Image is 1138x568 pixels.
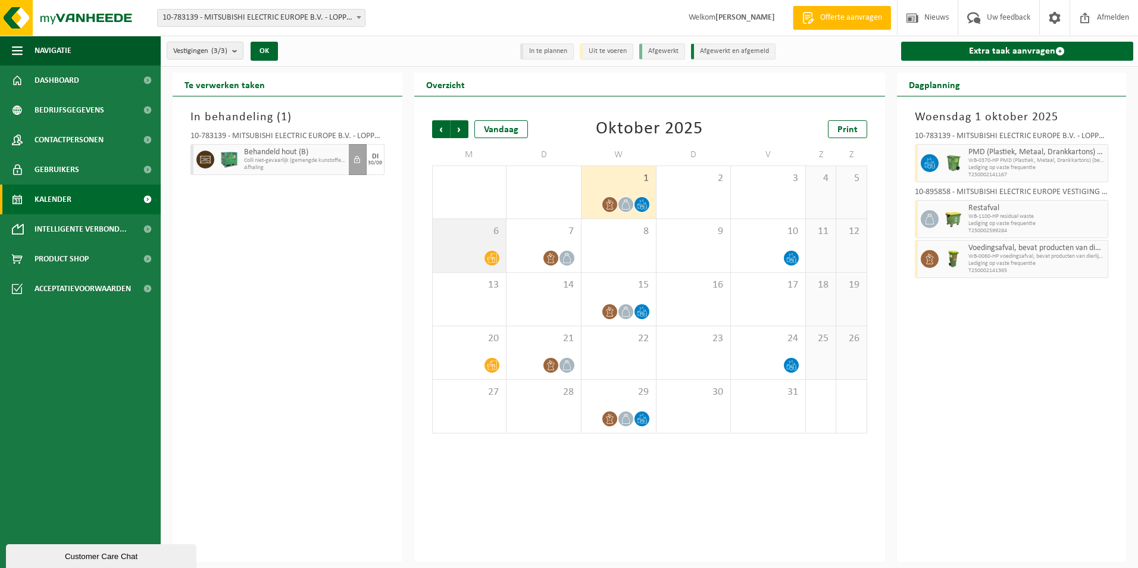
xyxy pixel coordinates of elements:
[244,164,346,171] span: Afhaling
[968,213,1105,220] span: WB-1100-HP residual waste
[737,279,799,292] span: 17
[968,204,1105,213] span: Restafval
[244,148,346,157] span: Behandeld hout (B)
[512,225,575,238] span: 7
[372,153,379,160] div: DI
[35,65,79,95] span: Dashboard
[915,132,1109,144] div: 10-783139 - MITSUBISHI ELECTRIC EUROPE B.V. - LOPPEM
[842,332,860,345] span: 26
[968,227,1105,235] span: T250002599284
[587,332,650,345] span: 22
[842,172,860,185] span: 5
[587,172,650,185] span: 1
[662,172,725,185] span: 2
[945,154,962,172] img: WB-0370-HPE-GN-50
[812,172,830,185] span: 4
[173,73,277,96] h2: Te verwerken taken
[596,120,703,138] div: Oktober 2025
[173,42,227,60] span: Vestigingen
[211,47,227,55] count: (3/3)
[842,225,860,238] span: 12
[35,244,89,274] span: Product Shop
[662,279,725,292] span: 16
[737,172,799,185] span: 3
[968,148,1105,157] span: PMD (Plastiek, Metaal, Drankkartons) (bedrijven)
[945,250,962,268] img: WB-0060-HPE-GN-50
[968,171,1105,179] span: T250002141167
[35,95,104,125] span: Bedrijfsgegevens
[220,151,238,168] img: PB-HB-1400-HPE-GN-01
[474,120,528,138] div: Vandaag
[793,6,891,30] a: Offerte aanvragen
[512,279,575,292] span: 14
[812,225,830,238] span: 11
[587,225,650,238] span: 8
[35,155,79,185] span: Gebruikers
[968,220,1105,227] span: Lediging op vaste frequentie
[190,108,384,126] h3: In behandeling ( )
[639,43,685,60] li: Afgewerkt
[691,43,776,60] li: Afgewerkt en afgemeld
[662,332,725,345] span: 23
[968,157,1105,164] span: WB-0370-HP PMD (Plastiek, Metaal, Drankkartons) (bedrijven)
[190,132,384,144] div: 10-783139 - MITSUBISHI ELECTRIC EUROPE B.V. - LOPPEM
[157,9,365,27] span: 10-783139 - MITSUBISHI ELECTRIC EUROPE B.V. - LOPPEM
[968,164,1105,171] span: Lediging op vaste frequentie
[737,386,799,399] span: 31
[512,386,575,399] span: 28
[915,188,1109,200] div: 10-895858 - MITSUBISHI ELECTRIC EUROPE VESTIGING TERNAT - TERNAT
[897,73,972,96] h2: Dagplanning
[715,13,775,22] strong: [PERSON_NAME]
[507,144,581,166] td: D
[587,279,650,292] span: 15
[167,42,243,60] button: Vestigingen(3/3)
[731,144,806,166] td: V
[251,42,278,61] button: OK
[842,279,860,292] span: 19
[737,332,799,345] span: 24
[837,125,858,135] span: Print
[968,244,1105,253] span: Voedingsafval, bevat producten van dierlijke oorsprong, onverpakt, categorie 3
[581,144,656,166] td: W
[414,73,477,96] h2: Overzicht
[587,386,650,399] span: 29
[836,144,867,166] td: Z
[945,210,962,228] img: WB-1100-HPE-GN-50
[6,542,199,568] iframe: chat widget
[580,43,633,60] li: Uit te voeren
[432,120,450,138] span: Vorige
[158,10,365,26] span: 10-783139 - MITSUBISHI ELECTRIC EUROPE B.V. - LOPPEM
[244,157,346,164] span: Colli niet-gevaarlijk (gemengde kunstoffen & hout)
[451,120,468,138] span: Volgende
[512,332,575,345] span: 21
[35,125,104,155] span: Contactpersonen
[368,160,382,166] div: 30/09
[817,12,885,24] span: Offerte aanvragen
[35,185,71,214] span: Kalender
[812,279,830,292] span: 18
[662,386,725,399] span: 30
[281,111,287,123] span: 1
[520,43,574,60] li: In te plannen
[439,386,501,399] span: 27
[35,36,71,65] span: Navigatie
[806,144,836,166] td: Z
[828,120,867,138] a: Print
[968,267,1105,274] span: T250002141365
[662,225,725,238] span: 9
[812,332,830,345] span: 25
[968,253,1105,260] span: WB-0060-HP voedingsafval, bevat producten van dierlijke oors
[737,225,799,238] span: 10
[35,274,131,304] span: Acceptatievoorwaarden
[439,279,501,292] span: 13
[439,332,501,345] span: 20
[432,144,507,166] td: M
[35,214,127,244] span: Intelligente verbond...
[439,225,501,238] span: 6
[915,108,1109,126] h3: Woensdag 1 oktober 2025
[968,260,1105,267] span: Lediging op vaste frequentie
[901,42,1134,61] a: Extra taak aanvragen
[656,144,731,166] td: D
